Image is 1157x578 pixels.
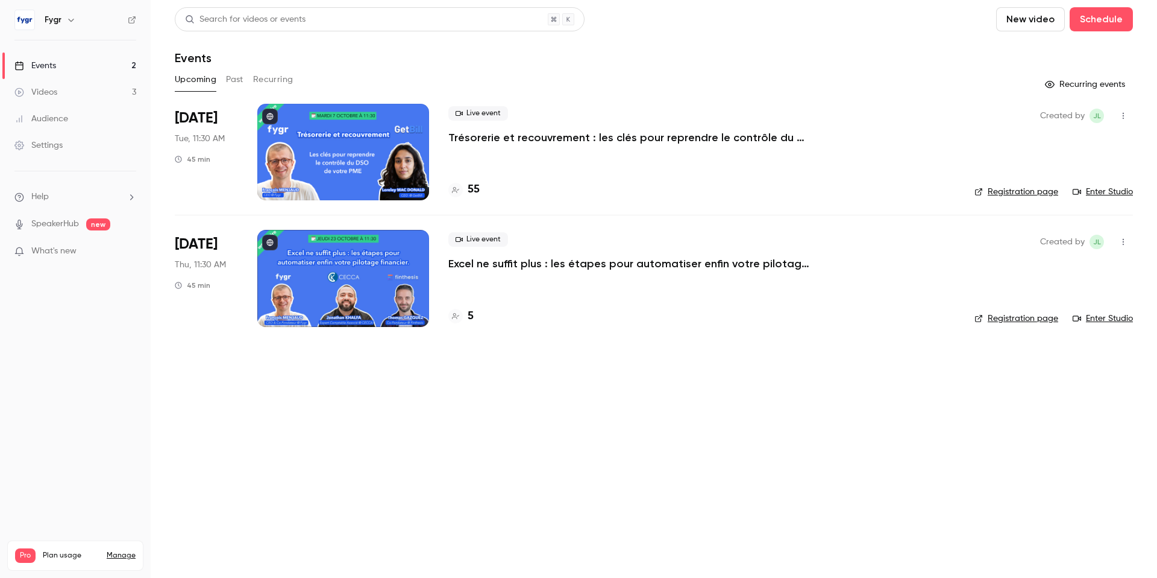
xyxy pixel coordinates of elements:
a: Trésorerie et recouvrement : les clés pour reprendre le contrôle du DSO de votre PME [448,130,810,145]
div: Search for videos or events [185,13,306,26]
iframe: Noticeable Trigger [122,246,136,257]
span: Thu, 11:30 AM [175,259,226,271]
button: New video [996,7,1065,31]
div: Events [14,60,56,72]
a: Enter Studio [1073,186,1133,198]
span: Jl [1093,109,1101,123]
a: Registration page [974,313,1058,325]
h4: 5 [468,308,474,325]
h4: 55 [468,182,480,198]
h1: Events [175,51,212,65]
span: [DATE] [175,109,218,128]
button: Upcoming [175,70,216,89]
div: Oct 23 Thu, 11:30 AM (Europe/Paris) [175,230,238,326]
a: Enter Studio [1073,313,1133,325]
span: Julie le Blanc [1090,109,1104,123]
img: Fygr [15,10,34,30]
a: 55 [448,182,480,198]
div: Settings [14,139,63,151]
span: new [86,218,110,230]
button: Recurring [253,70,293,89]
div: 45 min [175,281,210,290]
span: Live event [448,232,508,247]
button: Past [226,70,243,89]
span: Live event [448,106,508,121]
span: Created by [1040,235,1085,249]
span: [DATE] [175,235,218,254]
h6: Fygr [45,14,61,26]
div: Videos [14,86,57,98]
div: 45 min [175,154,210,164]
button: Schedule [1070,7,1133,31]
span: Pro [15,548,36,563]
button: Recurring events [1039,75,1133,94]
li: help-dropdown-opener [14,191,136,203]
span: Tue, 11:30 AM [175,133,225,145]
span: Created by [1040,109,1085,123]
span: Julie le Blanc [1090,235,1104,249]
a: 5 [448,308,474,325]
span: What's new [31,245,77,258]
span: Help [31,191,49,203]
span: Jl [1093,235,1101,249]
div: Audience [14,113,68,125]
a: Excel ne suffit plus : les étapes pour automatiser enfin votre pilotage financier. [448,256,810,271]
a: SpeakerHub [31,218,79,230]
span: Plan usage [43,551,99,561]
a: Registration page [974,186,1058,198]
div: Oct 7 Tue, 11:30 AM (Europe/Paris) [175,104,238,200]
a: Manage [107,551,136,561]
